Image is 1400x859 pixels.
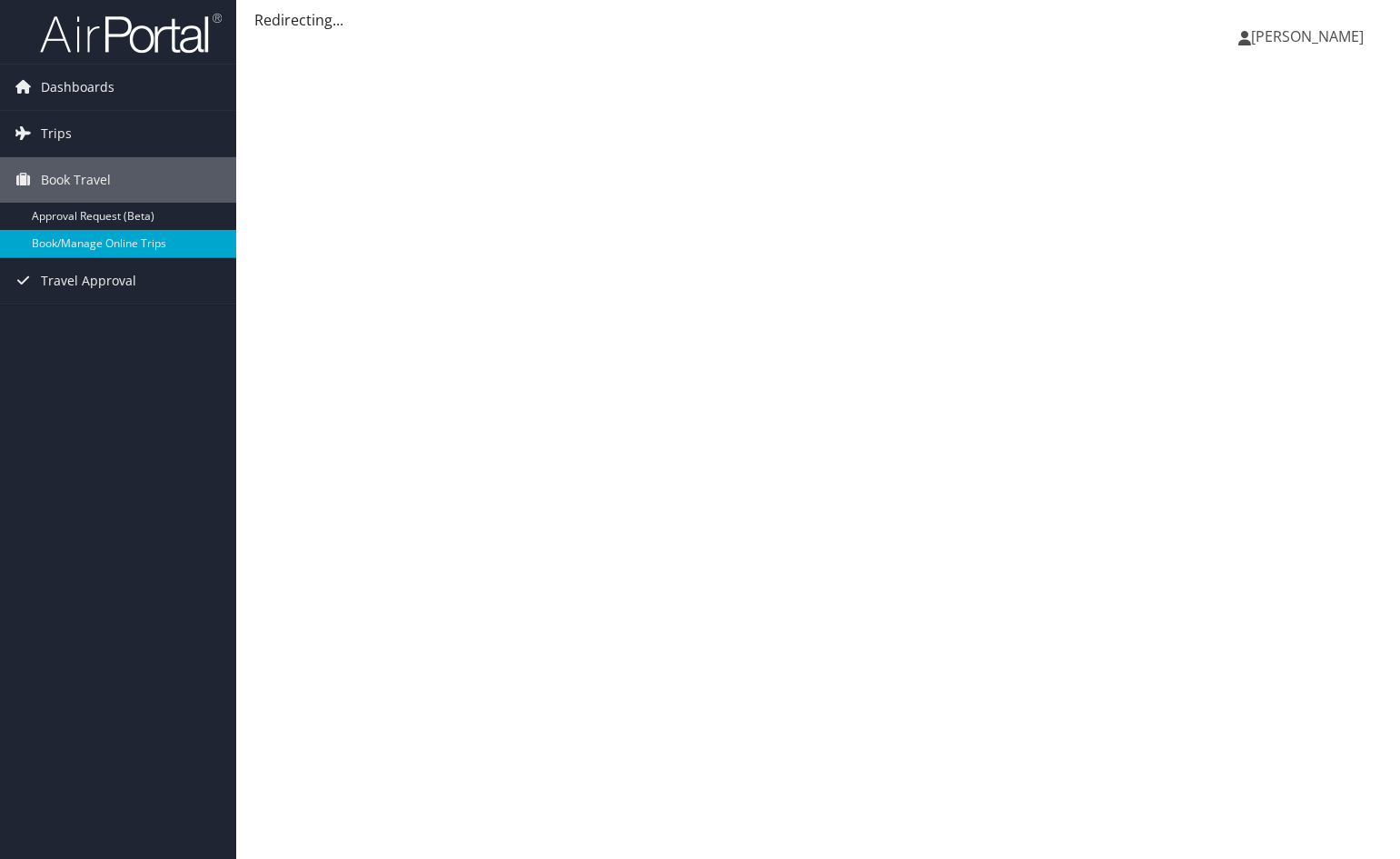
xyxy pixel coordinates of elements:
span: [PERSON_NAME] [1251,26,1364,46]
img: airportal-logo.png [40,12,222,55]
span: Book Travel [41,157,111,203]
span: Dashboards [41,65,114,110]
span: Travel Approval [41,258,136,304]
span: Trips [41,111,72,156]
div: Redirecting... [254,9,1382,31]
a: [PERSON_NAME] [1238,9,1382,64]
